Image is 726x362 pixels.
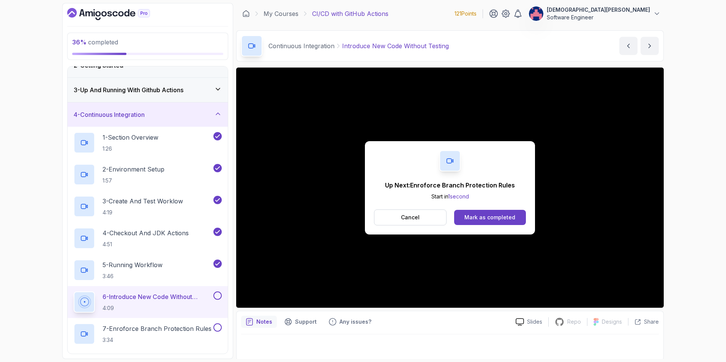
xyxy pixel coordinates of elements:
[385,193,515,200] p: Start in
[312,9,388,18] p: CI/CD with GitHub Actions
[68,102,228,127] button: 4-Continuous Integration
[103,260,163,269] p: 5 - Running Workflow
[464,214,515,221] div: Mark as completed
[74,110,145,119] h3: 4 - Continuous Integration
[401,214,420,221] p: Cancel
[103,197,183,206] p: 3 - Create And Test Worklow
[644,318,659,326] p: Share
[103,241,189,248] p: 4:51
[241,316,277,328] button: notes button
[324,316,376,328] button: Feedback button
[103,165,164,174] p: 2 - Environment Setup
[103,324,211,333] p: 7 - Enroforce Branch Protection Rules
[68,78,228,102] button: 3-Up And Running With Github Actions
[74,228,222,249] button: 4-Checkout And JDK Actions4:51
[628,318,659,326] button: Share
[374,209,447,225] button: Cancel
[454,210,526,225] button: Mark as completed
[547,6,650,14] p: [DEMOGRAPHIC_DATA][PERSON_NAME]
[74,164,222,185] button: 2-Environment Setup1:57
[510,318,548,326] a: Slides
[74,85,183,94] h3: 3 - Up And Running With Github Actions
[103,145,158,153] p: 1:26
[72,38,118,46] span: completed
[455,10,477,17] p: 121 Points
[619,37,638,55] button: previous content
[74,323,222,345] button: 7-Enroforce Branch Protection Rules3:34
[280,316,321,328] button: Support button
[236,68,664,308] iframe: 6 - Introduce new code without testing
[567,318,581,326] p: Repo
[641,37,659,55] button: next content
[295,318,317,326] p: Support
[385,181,515,190] p: Up Next: Enroforce Branch Protection Rules
[103,133,158,142] p: 1 - Section Overview
[264,9,298,18] a: My Courses
[602,318,622,326] p: Designs
[448,193,469,200] span: 1 second
[103,209,183,216] p: 4:19
[103,228,189,238] p: 4 - Checkout And JDK Actions
[103,272,163,280] p: 3:46
[547,14,650,21] p: Software Engineer
[256,318,272,326] p: Notes
[268,41,335,50] p: Continuous Integration
[74,260,222,281] button: 5-Running Workflow3:46
[242,10,250,17] a: Dashboard
[74,291,222,313] button: 6-Introduce New Code Without Testing4:09
[74,132,222,153] button: 1-Section Overview1:26
[72,38,87,46] span: 36 %
[527,318,542,326] p: Slides
[103,177,164,184] p: 1:57
[339,318,371,326] p: Any issues?
[103,292,212,301] p: 6 - Introduce New Code Without Testing
[103,304,212,312] p: 4:09
[529,6,543,21] img: user profile image
[67,8,167,20] a: Dashboard
[342,41,449,50] p: Introduce New Code Without Testing
[74,196,222,217] button: 3-Create And Test Worklow4:19
[529,6,661,21] button: user profile image[DEMOGRAPHIC_DATA][PERSON_NAME]Software Engineer
[103,336,211,344] p: 3:34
